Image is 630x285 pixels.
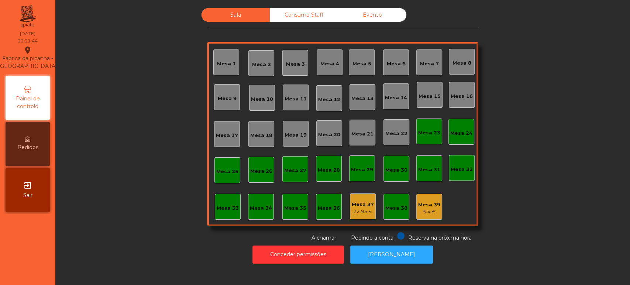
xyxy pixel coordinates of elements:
[351,95,373,102] div: Mesa 13
[284,205,306,212] div: Mesa 35
[385,94,407,102] div: Mesa 14
[218,95,237,102] div: Mesa 9
[352,208,374,215] div: 22.95 €
[418,201,440,209] div: Mesa 39
[385,130,407,137] div: Mesa 22
[318,96,340,103] div: Mesa 12
[351,234,393,241] span: Pedindo a conta
[420,60,439,68] div: Mesa 7
[387,60,406,68] div: Mesa 6
[252,61,271,68] div: Mesa 2
[250,168,272,175] div: Mesa 26
[252,245,344,264] button: Conceder permissões
[251,96,273,103] div: Mesa 10
[311,234,336,241] span: A chamar
[350,245,433,264] button: [PERSON_NAME]
[418,208,440,216] div: 5.4 €
[419,93,441,100] div: Mesa 15
[270,8,338,22] div: Consumo Staff
[285,131,307,139] div: Mesa 19
[451,93,473,100] div: Mesa 16
[318,205,340,212] div: Mesa 36
[408,234,472,241] span: Reserva na próxima hora
[216,132,238,139] div: Mesa 17
[250,132,272,139] div: Mesa 18
[216,168,238,175] div: Mesa 25
[351,166,373,174] div: Mesa 29
[18,38,38,44] div: 22:21:44
[284,167,306,174] div: Mesa 27
[23,192,32,199] span: Sair
[217,205,239,212] div: Mesa 33
[352,201,374,208] div: Mesa 37
[338,8,406,22] div: Evento
[450,130,472,137] div: Mesa 24
[217,60,236,68] div: Mesa 1
[20,30,35,37] div: [DATE]
[352,60,371,68] div: Mesa 5
[418,129,440,137] div: Mesa 23
[318,131,340,138] div: Mesa 20
[385,205,407,212] div: Mesa 38
[17,144,38,151] span: Pedidos
[202,8,270,22] div: Sala
[286,61,305,68] div: Mesa 3
[23,46,32,55] i: location_on
[18,4,37,30] img: qpiato
[285,95,307,103] div: Mesa 11
[23,181,32,190] i: exit_to_app
[451,166,473,173] div: Mesa 32
[320,60,339,68] div: Mesa 4
[250,205,272,212] div: Mesa 34
[7,95,48,110] span: Painel de controlo
[452,59,471,67] div: Mesa 8
[418,166,440,174] div: Mesa 31
[351,130,373,138] div: Mesa 21
[385,166,407,174] div: Mesa 30
[318,166,340,174] div: Mesa 28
